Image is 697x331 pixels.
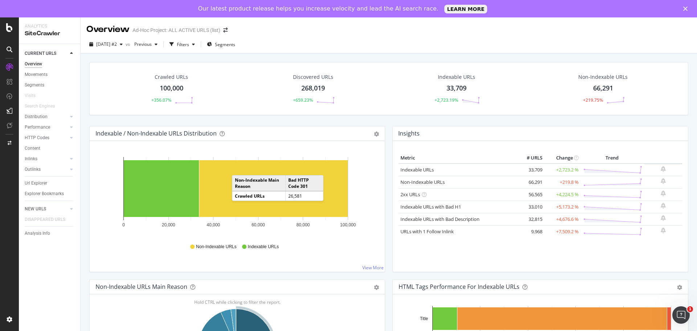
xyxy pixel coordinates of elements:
[683,7,690,11] div: Close
[25,230,50,237] div: Analysis Info
[677,285,682,290] div: gear
[515,164,544,176] td: 33,709
[223,28,228,33] div: arrow-right-arrow-left
[362,265,384,271] a: View More
[399,283,519,290] div: HTML Tags Performance for Indexable URLs
[398,129,420,138] h4: Insights
[544,201,580,213] td: +5,173.2 %
[661,215,666,221] div: bell-plus
[593,84,613,93] div: 66,291
[151,97,171,103] div: +356.07%
[672,306,690,324] iframe: Intercom live chat
[400,179,445,185] a: Non-Indexable URLs
[435,97,458,103] div: +2,723.19%
[25,60,42,68] div: Overview
[25,216,65,223] div: DISAPPEARED URLS
[95,283,187,290] div: Non-Indexable URLs Main Reason
[400,228,454,235] a: URLs with 1 Follow Inlink
[544,225,580,238] td: +7,509.2 %
[25,205,46,213] div: NEW URLS
[86,23,130,36] div: Overview
[215,41,235,48] span: Segments
[95,153,376,237] svg: A chart.
[661,190,666,196] div: bell-plus
[544,153,580,164] th: Change
[204,39,238,50] button: Segments
[293,73,333,81] div: Discovered URLs
[25,92,43,100] a: Visits
[578,73,628,81] div: Non-Indexable URLs
[25,155,37,163] div: Inlinks
[95,130,217,137] div: Indexable / Non-Indexable URLs Distribution
[374,285,379,290] div: gear
[25,145,40,152] div: Content
[25,124,50,131] div: Performance
[399,153,515,164] th: Metric
[252,222,265,227] text: 60,000
[544,164,580,176] td: +2,723.2 %
[25,81,75,89] a: Segments
[515,153,544,164] th: # URLS
[400,203,461,210] a: Indexable URLs with Bad H1
[438,73,475,81] div: Indexable URLs
[286,191,323,201] td: 26,581
[515,213,544,225] td: 32,815
[544,188,580,201] td: +4,224.5 %
[25,216,73,223] a: DISAPPEARED URLS
[167,39,198,50] button: Filters
[25,50,56,57] div: CURRENT URLS
[25,29,74,38] div: SiteCrawler
[25,230,75,237] a: Analysis Info
[583,97,603,103] div: +219.75%
[515,188,544,201] td: 56,565
[25,166,41,173] div: Outlinks
[133,27,220,34] div: Ad-Hoc Project: ALL ACTIVE URLS (list)
[301,84,325,93] div: 268,019
[25,92,36,100] div: Visits
[25,50,68,57] a: CURRENT URLS
[420,316,428,321] text: Title
[400,191,420,198] a: 2xx URLs
[661,178,666,184] div: bell-plus
[515,201,544,213] td: 33,010
[293,97,313,103] div: +659.23%
[96,41,117,47] span: 2025 Aug. 28th #2
[661,203,666,209] div: bell-plus
[25,134,68,142] a: HTTP Codes
[340,222,356,227] text: 100,000
[196,244,236,250] span: Non-Indexable URLs
[297,222,310,227] text: 80,000
[122,222,125,227] text: 0
[25,23,74,29] div: Analytics
[25,179,47,187] div: Url Explorer
[515,225,544,238] td: 9,968
[374,132,379,137] div: gear
[131,39,160,50] button: Previous
[25,102,55,110] div: Search Engines
[25,155,68,163] a: Inlinks
[232,175,286,191] td: Non-Indexable Main Reason
[25,145,75,152] a: Content
[544,176,580,188] td: +219.8 %
[25,71,48,78] div: Movements
[444,5,488,13] a: LEARN MORE
[25,60,75,68] a: Overview
[400,166,434,173] a: Indexable URLs
[25,166,68,173] a: Outlinks
[25,102,62,110] a: Search Engines
[232,191,286,201] td: Crawled URLs
[515,176,544,188] td: 66,291
[25,205,68,213] a: NEW URLS
[25,179,75,187] a: Url Explorer
[25,113,48,121] div: Distribution
[25,113,68,121] a: Distribution
[25,81,44,89] div: Segments
[661,166,666,172] div: bell-plus
[25,71,75,78] a: Movements
[155,73,188,81] div: Crawled URLs
[544,213,580,225] td: +4,676.6 %
[162,222,175,227] text: 20,000
[580,153,644,164] th: Trend
[198,5,439,12] div: Our latest product release helps you increase velocity and lead the AI search race.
